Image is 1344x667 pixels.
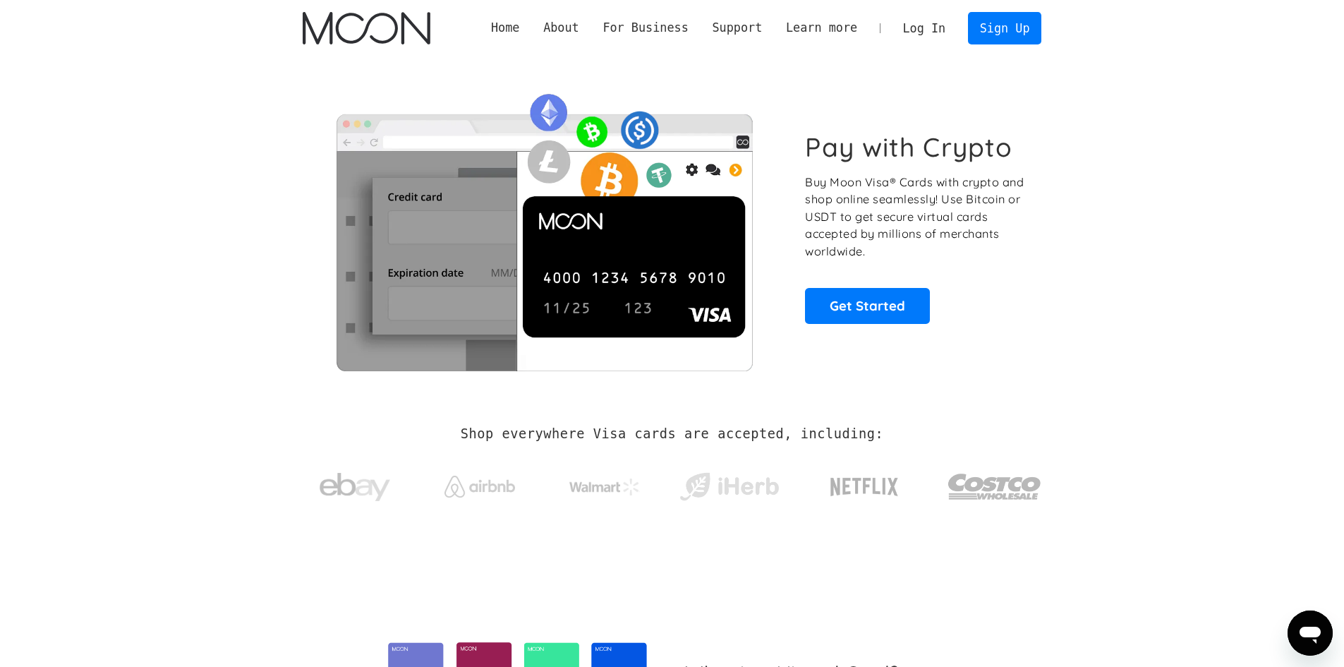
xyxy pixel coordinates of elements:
[677,455,782,512] a: iHerb
[552,464,657,503] a: Walmart
[303,12,430,44] img: Moon Logo
[444,476,515,498] img: Airbnb
[531,19,591,37] div: About
[320,465,390,510] img: ebay
[603,19,688,37] div: For Business
[569,479,640,495] img: Walmart
[303,12,430,44] a: home
[948,460,1042,513] img: Costco
[948,446,1042,520] a: Costco
[968,12,1041,44] a: Sign Up
[1288,611,1333,656] iframe: Button to launch messaging window
[801,455,928,512] a: Netflix
[677,469,782,505] img: iHerb
[786,19,857,37] div: Learn more
[303,84,786,371] img: Moon Cards let you spend your crypto anywhere Visa is accepted.
[591,19,701,37] div: For Business
[805,131,1012,163] h1: Pay with Crypto
[805,288,930,323] a: Get Started
[774,19,869,37] div: Learn more
[805,174,1026,260] p: Buy Moon Visa® Cards with crypto and shop online seamlessly! Use Bitcoin or USDT to get secure vi...
[427,462,532,505] a: Airbnb
[303,451,408,517] a: ebay
[701,19,774,37] div: Support
[543,19,579,37] div: About
[891,13,957,44] a: Log In
[461,426,883,442] h2: Shop everywhere Visa cards are accepted, including:
[829,469,900,505] img: Netflix
[712,19,762,37] div: Support
[479,19,531,37] a: Home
